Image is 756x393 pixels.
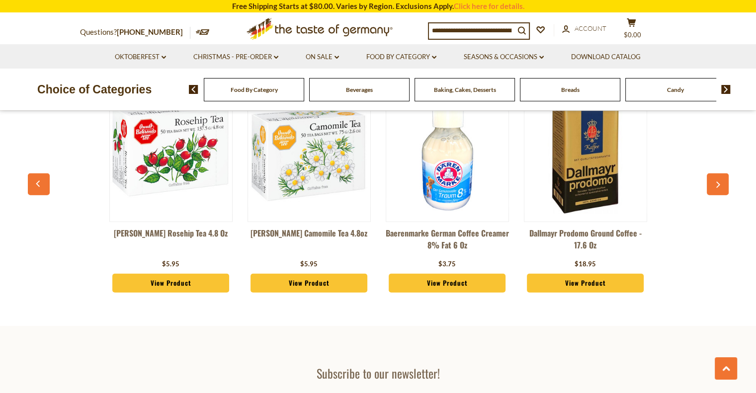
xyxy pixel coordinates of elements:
button: $0.00 [617,18,647,43]
a: View Product [389,274,506,293]
a: Seasons & Occasions [464,52,544,63]
a: View Product [112,274,230,293]
span: Account [575,24,606,32]
div: $3.75 [438,259,456,269]
img: Baerenmarke German Coffee Creamer 8% Fat 6 oz [386,91,508,214]
a: Candy [667,86,684,93]
a: View Product [251,274,368,293]
a: [PHONE_NUMBER] [117,27,183,36]
a: Account [562,23,606,34]
span: $0.00 [624,31,641,39]
a: [PERSON_NAME] Camomile Tea 4.8oz [248,227,371,257]
img: Onno Behrends Rosehip Tea 4.8 oz [110,91,232,214]
a: Breads [561,86,580,93]
div: $5.95 [300,259,318,269]
div: $5.95 [162,259,179,269]
a: Christmas - PRE-ORDER [193,52,278,63]
div: $18.95 [575,259,596,269]
a: Baerenmarke German Coffee Creamer 8% Fat 6 oz [386,227,509,257]
a: Food By Category [366,52,436,63]
a: Dallmayr Prodomo Ground Coffee - 17.6 oz [524,227,647,257]
img: next arrow [721,85,731,94]
img: previous arrow [189,85,198,94]
a: Food By Category [231,86,278,93]
a: On Sale [306,52,339,63]
a: [PERSON_NAME] Rosehip Tea 4.8 oz [109,227,233,257]
img: Dallmayr Prodomo Ground Coffee - 17.6 oz [524,91,647,214]
a: Download Catalog [571,52,641,63]
h3: Subscribe to our newsletter! [233,366,524,381]
a: Beverages [346,86,373,93]
a: Oktoberfest [115,52,166,63]
img: Onno Behrends Camomile Tea 4.8oz [248,91,370,214]
a: Click here for details. [454,1,524,10]
a: Baking, Cakes, Desserts [434,86,496,93]
p: Questions? [80,26,190,39]
a: View Product [527,274,644,293]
